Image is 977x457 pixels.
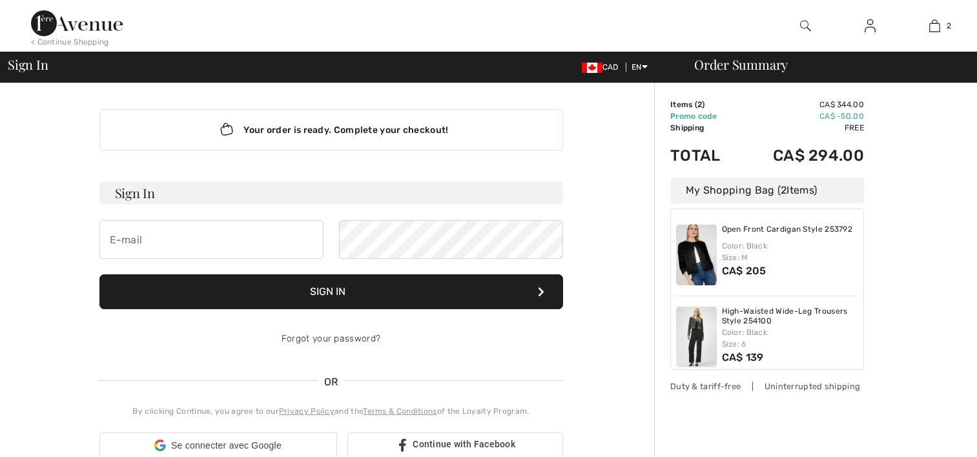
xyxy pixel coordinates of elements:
[947,20,951,32] span: 2
[722,225,853,235] a: Open Front Cardigan Style 253792
[99,181,563,205] h3: Sign In
[903,18,966,34] a: 2
[865,18,876,34] img: My Info
[99,109,563,150] div: Your order is ready. Complete your checkout!
[582,63,624,72] span: CAD
[722,327,859,350] div: Color: Black Size: 6
[800,18,811,34] img: search the website
[739,122,864,134] td: Free
[676,307,717,367] img: High-Waisted Wide-Leg Trousers Style 254100
[670,380,864,392] div: Duty & tariff-free | Uninterrupted shipping
[31,36,109,48] div: < Continue Shopping
[318,374,345,390] span: OR
[676,225,717,285] img: Open Front Cardigan Style 253792
[582,63,602,73] img: Canadian Dollar
[722,307,859,327] a: High-Waisted Wide-Leg Trousers Style 254100
[670,110,739,122] td: Promo code
[854,18,886,34] a: Sign In
[99,220,324,259] input: E-mail
[363,407,437,416] a: Terms & Conditions
[413,439,515,449] span: Continue with Facebook
[722,265,766,277] span: CA$ 205
[722,240,859,263] div: Color: Black Size: M
[781,184,787,196] span: 2
[8,58,48,71] span: Sign In
[697,100,702,109] span: 2
[99,274,563,309] button: Sign In
[279,407,334,416] a: Privacy Policy
[929,18,940,34] img: My Bag
[670,99,739,110] td: Items ( )
[679,58,969,71] div: Order Summary
[722,351,764,363] span: CA$ 139
[31,10,123,36] img: 1ère Avenue
[99,405,563,417] div: By clicking Continue, you agree to our and the of the Loyalty Program.
[632,63,648,72] span: EN
[739,99,864,110] td: CA$ 344.00
[670,134,739,178] td: Total
[171,439,282,452] span: Se connecter avec Google
[670,122,739,134] td: Shipping
[282,333,380,344] a: Forgot your password?
[739,134,864,178] td: CA$ 294.00
[739,110,864,122] td: CA$ -50.00
[670,178,864,203] div: My Shopping Bag ( Items)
